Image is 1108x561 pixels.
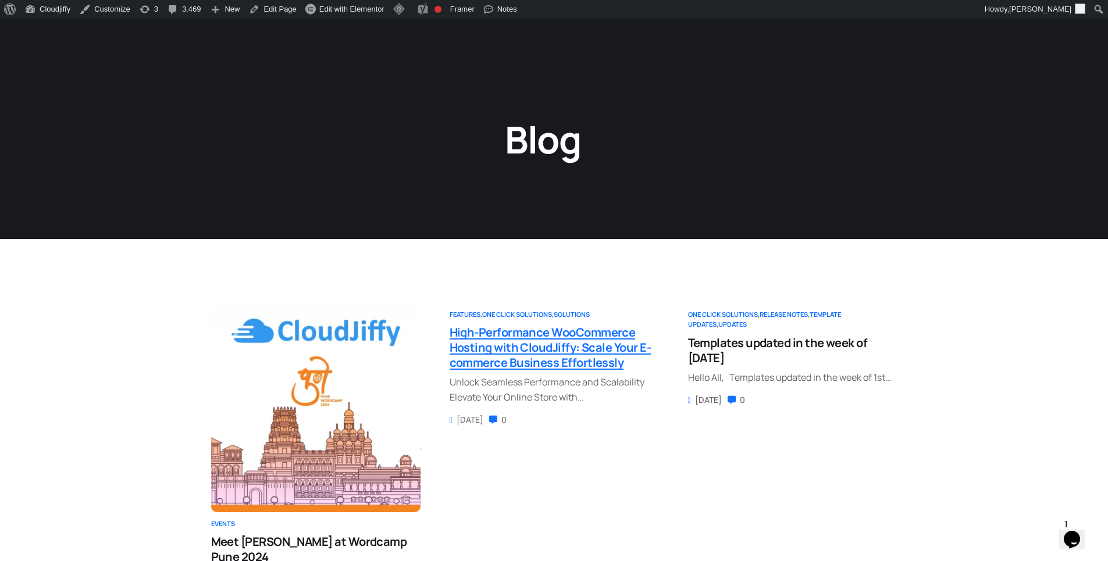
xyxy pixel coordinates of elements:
div: [DATE] [450,413,489,426]
div: , , , [688,309,897,330]
a: Solutions [554,310,590,319]
a: One Click Solutions [482,310,552,319]
a: One Click Solutions [688,310,758,319]
div: Hello All, Templates updated in the week of 1st… [688,370,891,385]
a: High-Performance WooCommerce Hosting with CloudJiffy: Scale Your E-commerce Business Effortlessly [450,319,659,370]
a: Updates [718,320,747,328]
a: Events [211,519,235,528]
div: [DATE] [688,394,728,406]
div: Focus keyphrase not set [434,6,441,13]
h1: Blog [272,115,814,163]
span: Edit with Elementor [319,5,384,13]
a: Templates updated in the week of [DATE] [688,330,897,366]
div: 0 [489,413,512,426]
span: [PERSON_NAME] [1009,5,1071,13]
a: Release Notes [760,310,808,319]
iframe: chat widget [1059,514,1096,549]
div: Unlock Seamless Performance and Scalability Elevate Your Online Store with… [450,375,659,405]
span: Templates updated in the week of [DATE] [688,335,868,366]
a: Features [450,310,480,319]
a: Template Updates [688,310,841,329]
div: , , [450,309,590,320]
div: 0 [728,394,751,406]
span: High-Performance WooCommerce Hosting with CloudJiffy: Scale Your E-commerce Business Effortlessly [450,324,651,370]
